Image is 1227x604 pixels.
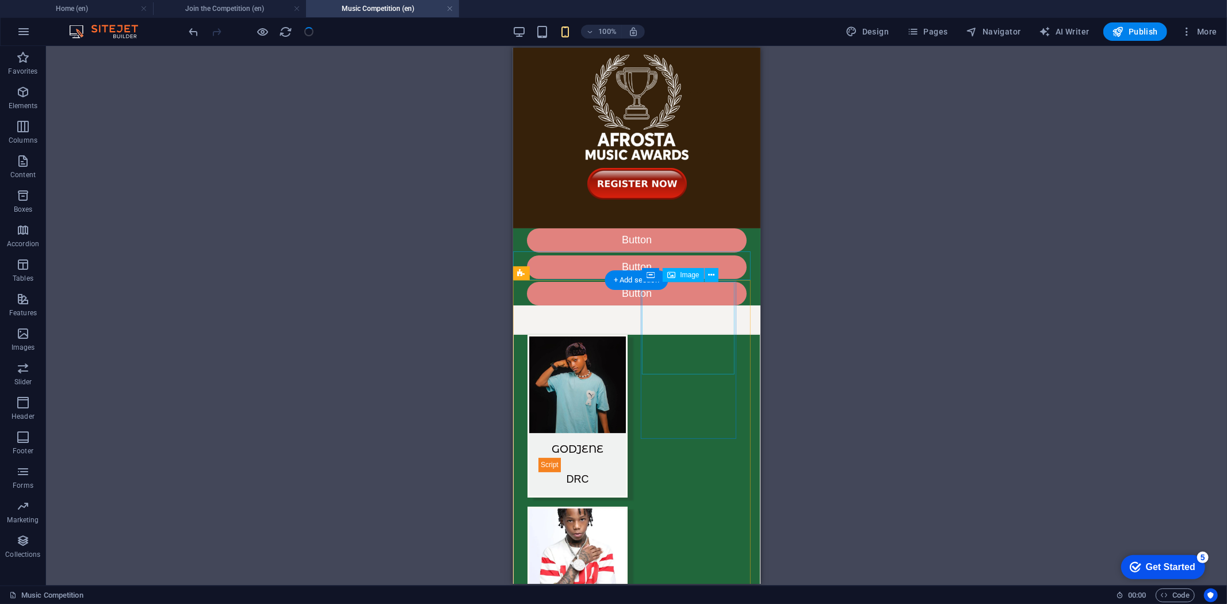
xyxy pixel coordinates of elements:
button: Code [1156,588,1195,602]
button: Publish [1103,22,1167,41]
p: Images [12,343,35,352]
p: Favorites [8,67,37,76]
span: 00 00 [1128,588,1146,602]
i: Undo: Define viewports on which this element should be visible. (Ctrl+Z) [188,25,201,39]
img: Editor Logo [66,25,152,39]
button: undo [187,25,201,39]
span: : [1136,591,1138,599]
p: Header [12,412,35,421]
button: Navigator [962,22,1026,41]
p: Footer [13,446,33,456]
p: Elements [9,101,38,110]
button: AI Writer [1035,22,1094,41]
p: Columns [9,136,37,145]
p: Slider [14,377,32,387]
i: Reload page [280,25,293,39]
span: Publish [1113,26,1158,37]
h6: 100% [598,25,617,39]
span: Code [1161,588,1190,602]
button: Click here to leave preview mode and continue editing [256,25,270,39]
div: + Add section [605,270,668,290]
span: AI Writer [1039,26,1090,37]
h4: Music Competition (en) [306,2,459,15]
i: On resize automatically adjust zoom level to fit chosen device. [628,26,639,37]
p: Tables [13,274,33,283]
button: Design [842,22,894,41]
a: Click to cancel selection. Double-click to open Pages [9,588,83,602]
p: Accordion [7,239,39,249]
p: Collections [5,550,40,559]
button: More [1176,22,1222,41]
button: Pages [903,22,952,41]
h6: Session time [1116,588,1146,602]
div: Get Started 5 items remaining, 0% complete [9,6,93,30]
p: Boxes [14,205,33,214]
h4: Join the Competition (en) [153,2,306,15]
span: More [1181,26,1217,37]
button: Usercentrics [1204,588,1218,602]
button: 100% [581,25,622,39]
div: Design (Ctrl+Alt+Y) [842,22,894,41]
p: Content [10,170,36,179]
span: Pages [907,26,947,37]
span: Design [846,26,889,37]
div: 5 [85,2,97,14]
span: Image [680,272,699,278]
span: Navigator [966,26,1021,37]
p: Forms [13,481,33,490]
p: Marketing [7,515,39,525]
button: reload [279,25,293,39]
p: Features [9,308,37,318]
div: Get Started [34,13,83,23]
